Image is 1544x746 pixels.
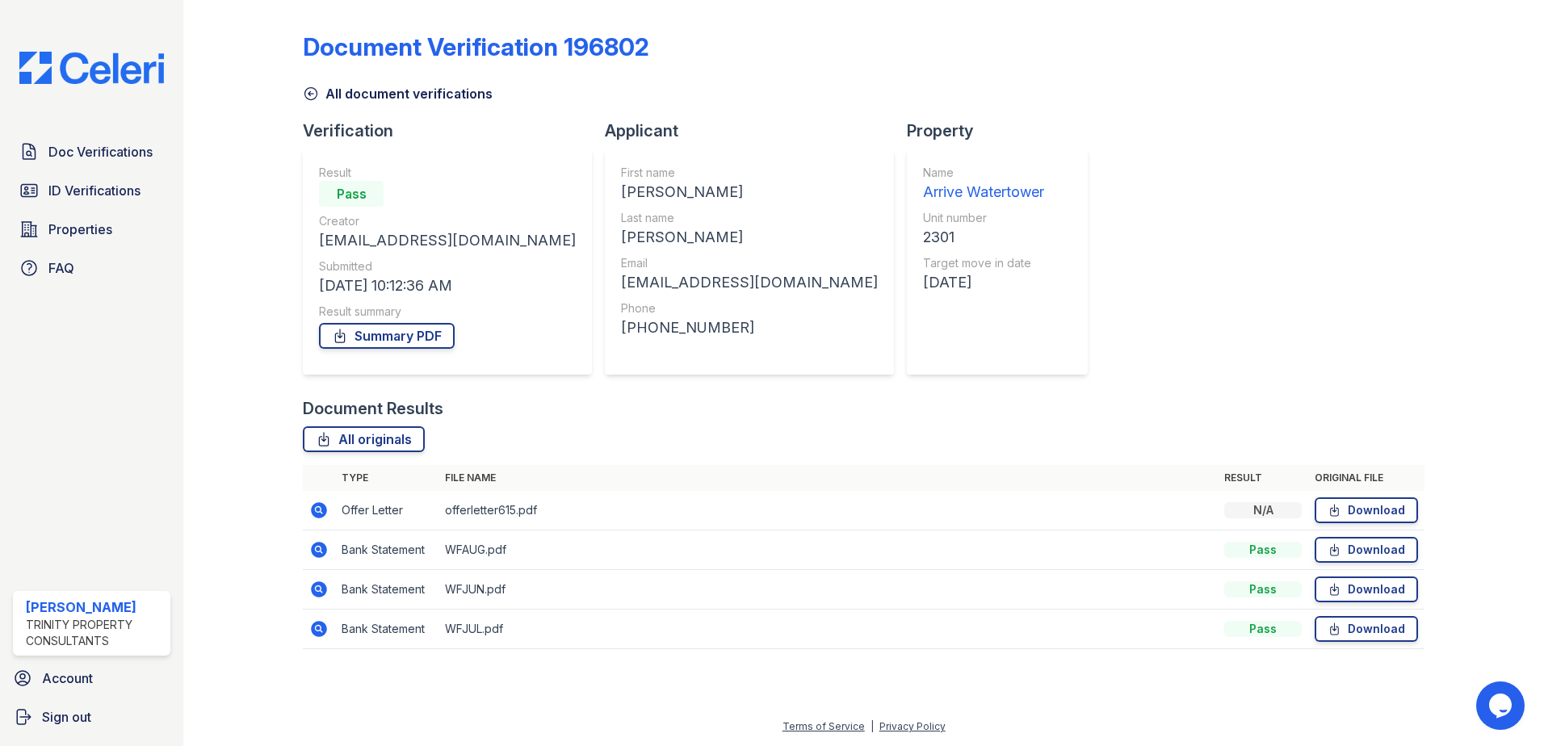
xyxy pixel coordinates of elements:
[335,610,438,649] td: Bank Statement
[1315,537,1418,563] a: Download
[335,570,438,610] td: Bank Statement
[26,617,164,649] div: Trinity Property Consultants
[923,210,1044,226] div: Unit number
[13,213,170,245] a: Properties
[1224,542,1302,558] div: Pass
[319,304,576,320] div: Result summary
[1476,681,1528,730] iframe: chat widget
[438,465,1218,491] th: File name
[319,229,576,252] div: [EMAIL_ADDRESS][DOMAIN_NAME]
[48,220,112,239] span: Properties
[438,491,1218,530] td: offerletter615.pdf
[335,465,438,491] th: Type
[319,181,384,207] div: Pass
[303,397,443,420] div: Document Results
[13,252,170,284] a: FAQ
[621,300,878,316] div: Phone
[923,226,1044,249] div: 2301
[1224,581,1302,597] div: Pass
[605,119,907,142] div: Applicant
[48,258,74,278] span: FAQ
[1224,621,1302,637] div: Pass
[621,316,878,339] div: [PHONE_NUMBER]
[303,119,605,142] div: Verification
[438,530,1218,570] td: WFAUG.pdf
[42,668,93,688] span: Account
[6,52,177,84] img: CE_Logo_Blue-a8612792a0a2168367f1c8372b55b34899dd931a85d93a1a3d3e32e68fde9ad4.png
[438,570,1218,610] td: WFJUN.pdf
[1315,497,1418,523] a: Download
[621,210,878,226] div: Last name
[923,165,1044,181] div: Name
[48,142,153,161] span: Doc Verifications
[1308,465,1424,491] th: Original file
[923,255,1044,271] div: Target move in date
[303,426,425,452] a: All originals
[1315,576,1418,602] a: Download
[871,720,874,732] div: |
[923,271,1044,294] div: [DATE]
[319,323,455,349] a: Summary PDF
[13,136,170,168] a: Doc Verifications
[319,165,576,181] div: Result
[319,213,576,229] div: Creator
[335,491,438,530] td: Offer Letter
[26,597,164,617] div: [PERSON_NAME]
[1218,465,1308,491] th: Result
[42,707,91,727] span: Sign out
[621,271,878,294] div: [EMAIL_ADDRESS][DOMAIN_NAME]
[1224,502,1302,518] div: N/A
[621,165,878,181] div: First name
[438,610,1218,649] td: WFJUL.pdf
[48,181,141,200] span: ID Verifications
[303,32,649,61] div: Document Verification 196802
[879,720,946,732] a: Privacy Policy
[907,119,1101,142] div: Property
[303,84,493,103] a: All document verifications
[319,258,576,275] div: Submitted
[6,701,177,733] a: Sign out
[923,181,1044,203] div: Arrive Watertower
[621,181,878,203] div: [PERSON_NAME]
[319,275,576,297] div: [DATE] 10:12:36 AM
[782,720,865,732] a: Terms of Service
[6,662,177,694] a: Account
[1315,616,1418,642] a: Download
[335,530,438,570] td: Bank Statement
[13,174,170,207] a: ID Verifications
[621,255,878,271] div: Email
[923,165,1044,203] a: Name Arrive Watertower
[621,226,878,249] div: [PERSON_NAME]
